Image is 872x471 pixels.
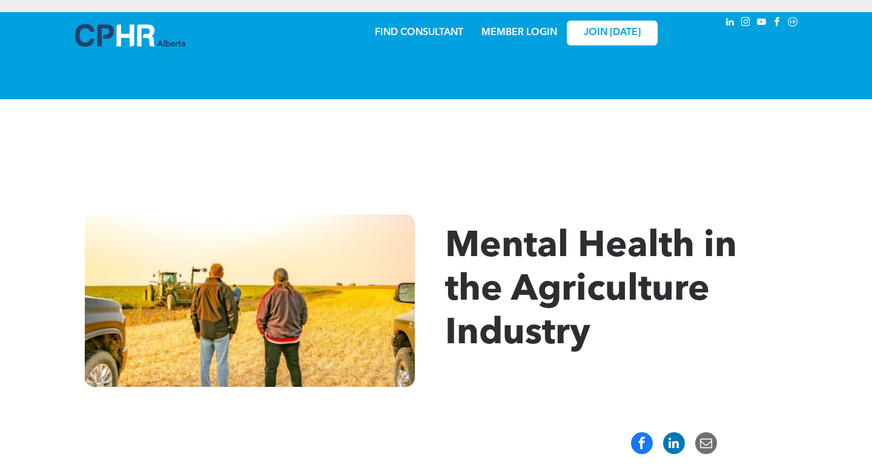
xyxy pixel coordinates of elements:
span: Mental Health in the Agriculture Industry [445,229,737,352]
a: JOIN [DATE] [567,21,658,45]
span: JOIN [DATE] [584,27,641,39]
a: facebook [770,15,784,31]
img: A blue and white logo for cp alberta [75,24,185,47]
a: FIND CONSULTANT [375,28,463,38]
a: Social network [786,15,799,31]
a: instagram [739,15,752,31]
a: linkedin [723,15,736,31]
a: youtube [755,15,768,31]
a: MEMBER LOGIN [481,28,557,38]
